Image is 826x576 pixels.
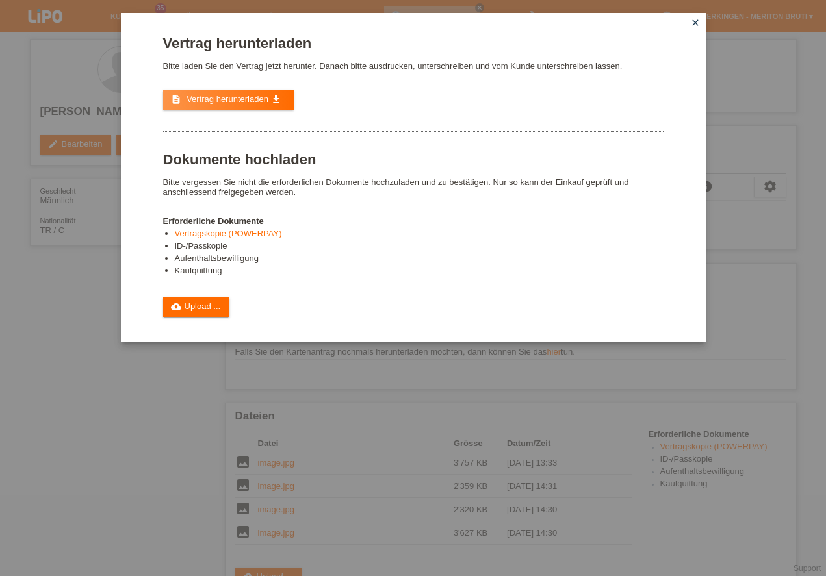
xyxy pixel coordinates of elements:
i: close [690,18,701,28]
li: Kaufquittung [175,266,664,278]
i: cloud_upload [171,301,181,312]
li: ID-/Passkopie [175,241,664,253]
a: close [687,16,704,31]
i: get_app [271,94,281,105]
a: Vertragskopie (POWERPAY) [175,229,282,238]
p: Bitte laden Sie den Vertrag jetzt herunter. Danach bitte ausdrucken, unterschreiben und vom Kunde... [163,61,664,71]
i: description [171,94,181,105]
a: cloud_uploadUpload ... [163,297,230,317]
h4: Erforderliche Dokumente [163,216,664,226]
h1: Vertrag herunterladen [163,35,664,51]
h1: Dokumente hochladen [163,151,664,168]
p: Bitte vergessen Sie nicht die erforderlichen Dokumente hochzuladen und zu bestätigen. Nur so kann... [163,177,664,197]
a: description Vertrag herunterladen get_app [163,90,294,110]
span: Vertrag herunterladen [187,94,268,104]
li: Aufenthaltsbewilligung [175,253,664,266]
